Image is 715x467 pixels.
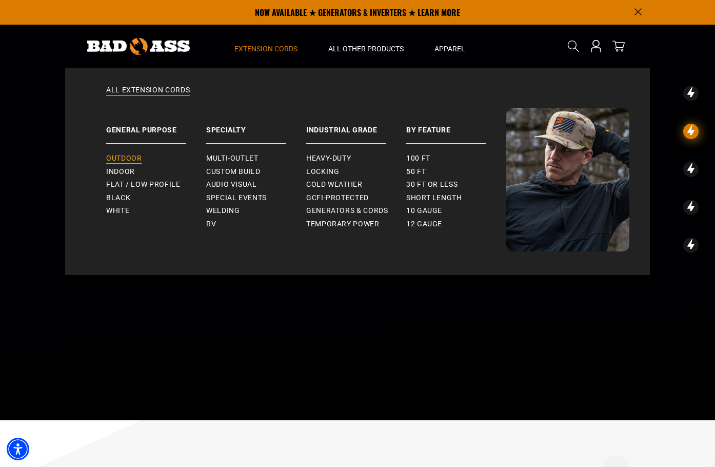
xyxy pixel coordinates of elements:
a: 30 ft or less [406,178,506,191]
span: Audio Visual [206,180,257,189]
summary: Extension Cords [219,25,313,68]
summary: Search [565,38,582,54]
div: Accessibility Menu [7,438,29,460]
span: Flat / Low Profile [106,180,181,189]
a: Special Events [206,191,306,205]
a: Multi-Outlet [206,152,306,165]
span: Apparel [434,44,465,53]
a: Flat / Low Profile [106,178,206,191]
span: Extension Cords [234,44,297,53]
a: By Feature [406,108,506,144]
a: Heavy-Duty [306,152,406,165]
span: Indoor [106,167,135,177]
a: Custom Build [206,165,306,179]
a: Locking [306,165,406,179]
span: Short Length [406,193,462,203]
a: Outdoor [106,152,206,165]
a: 50 ft [406,165,506,179]
summary: All Other Products [313,25,419,68]
a: General Purpose [106,108,206,144]
span: Cold Weather [306,180,363,189]
a: White [106,204,206,218]
span: Special Events [206,193,267,203]
span: White [106,206,129,216]
a: GCFI-Protected [306,191,406,205]
span: Black [106,193,130,203]
span: 10 gauge [406,206,442,216]
a: Welding [206,204,306,218]
a: Specialty [206,108,306,144]
span: 50 ft [406,167,426,177]
a: Black [106,191,206,205]
span: Generators & Cords [306,206,388,216]
img: Bad Ass Extension Cords [87,38,190,55]
a: Indoor [106,165,206,179]
span: 12 gauge [406,220,442,229]
a: Short Length [406,191,506,205]
a: RV [206,218,306,231]
summary: Apparel [419,25,481,68]
span: Heavy-Duty [306,154,351,163]
a: All Extension Cords [86,85,629,108]
a: 10 gauge [406,204,506,218]
a: Audio Visual [206,178,306,191]
span: Temporary Power [306,220,380,229]
a: cart [610,40,627,52]
span: 100 ft [406,154,430,163]
span: Welding [206,206,240,216]
a: 100 ft [406,152,506,165]
span: Outdoor [106,154,142,163]
span: Custom Build [206,167,261,177]
span: Locking [306,167,339,177]
span: RV [206,220,216,229]
a: Cold Weather [306,178,406,191]
a: Generators & Cords [306,204,406,218]
span: Multi-Outlet [206,154,259,163]
span: 30 ft or less [406,180,458,189]
a: Open this option [588,25,604,68]
a: Industrial Grade [306,108,406,144]
a: 12 gauge [406,218,506,231]
img: Bad Ass Extension Cords [506,108,629,251]
a: Temporary Power [306,218,406,231]
span: GCFI-Protected [306,193,369,203]
span: All Other Products [328,44,404,53]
